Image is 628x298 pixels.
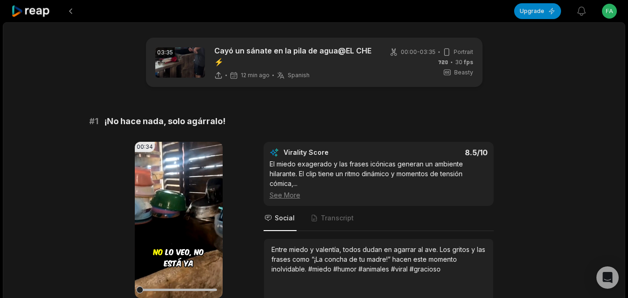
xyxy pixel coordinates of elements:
[275,213,295,223] span: Social
[454,48,473,56] span: Portrait
[454,68,473,77] span: Beasty
[104,115,225,128] span: ¡No hace nada, solo agárralo!
[514,3,561,19] button: Upgrade
[270,190,488,200] div: See More
[264,206,494,231] nav: Tabs
[214,45,375,67] p: Cayó un sánate en la pila de agua@EL CHE ⚡️
[155,47,175,58] div: 03:35
[284,148,383,157] div: Virality Score
[388,148,488,157] div: 8.5 /10
[89,115,99,128] span: # 1
[321,213,354,223] span: Transcript
[596,266,619,289] div: Open Intercom Messenger
[271,245,486,274] div: Entre miedo y valentía, todos dudan en agarrar al ave. Los gritos y las frases como “¡La concha d...
[241,72,270,79] span: 12 min ago
[401,48,436,56] span: 00:00 - 03:35
[270,159,488,200] div: El miedo exagerado y las frases icónicas generan un ambiente hilarante. El clip tiene un ritmo di...
[464,59,473,66] span: fps
[455,58,473,66] span: 30
[288,72,310,79] span: Spanish
[135,142,223,298] video: Your browser does not support mp4 format.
